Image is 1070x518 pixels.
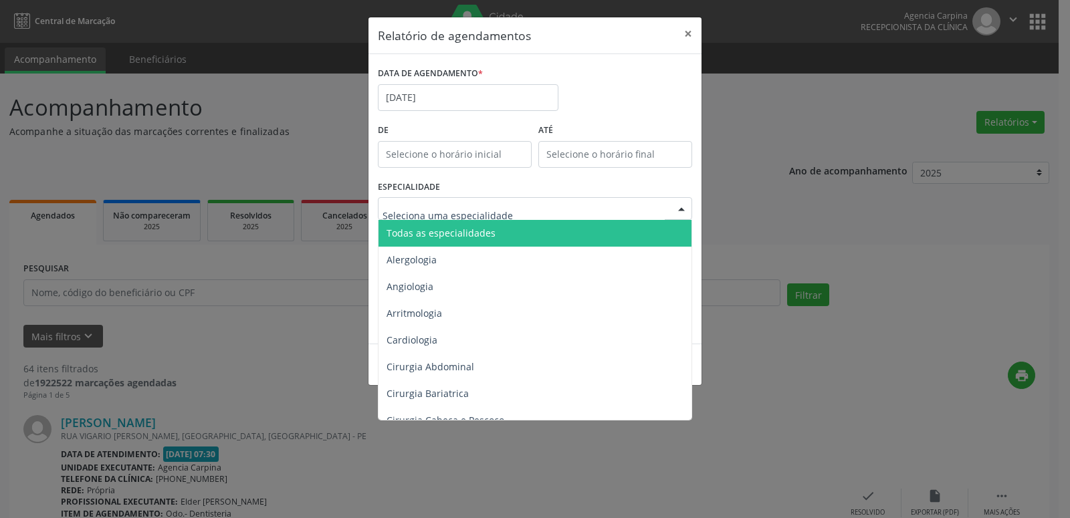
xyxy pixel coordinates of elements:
input: Selecione o horário inicial [378,141,532,168]
span: Cirurgia Cabeça e Pescoço [387,414,504,426]
label: De [378,120,532,141]
span: Cirurgia Bariatrica [387,387,469,400]
label: ESPECIALIDADE [378,177,440,198]
span: Todas as especialidades [387,227,496,239]
input: Seleciona uma especialidade [383,202,665,229]
span: Arritmologia [387,307,442,319]
span: Cirurgia Abdominal [387,360,474,373]
label: DATA DE AGENDAMENTO [378,63,483,84]
h5: Relatório de agendamentos [378,27,531,44]
input: Selecione uma data ou intervalo [378,84,558,111]
span: Alergologia [387,253,437,266]
input: Selecione o horário final [538,141,692,168]
button: Close [675,17,702,50]
label: ATÉ [538,120,692,141]
span: Angiologia [387,280,433,293]
span: Cardiologia [387,334,437,346]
